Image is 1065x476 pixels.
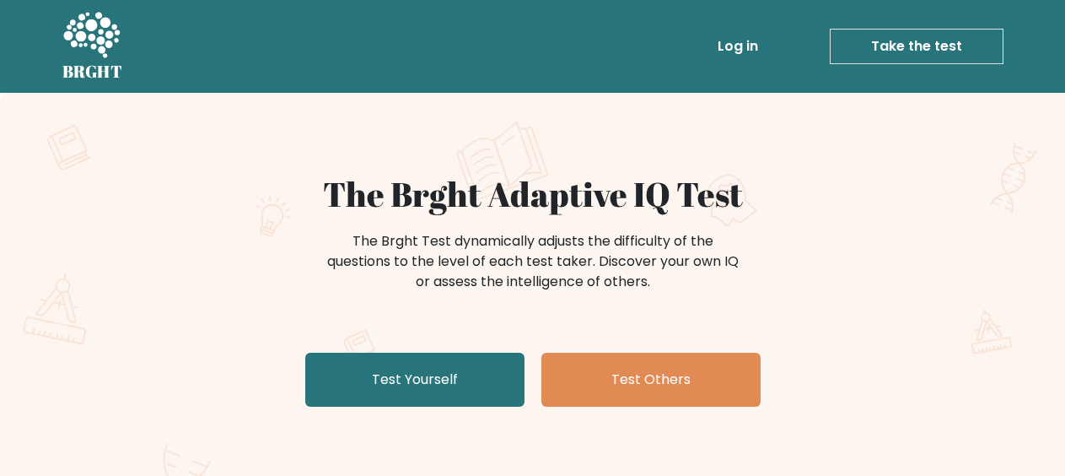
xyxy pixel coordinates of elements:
a: Test Others [541,353,761,407]
h1: The Brght Adaptive IQ Test [121,174,944,214]
div: The Brght Test dynamically adjusts the difficulty of the questions to the level of each test take... [322,231,744,292]
a: Log in [711,30,765,63]
a: Test Yourself [305,353,524,407]
a: BRGHT [62,7,123,86]
a: Take the test [830,29,1003,64]
h5: BRGHT [62,62,123,82]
